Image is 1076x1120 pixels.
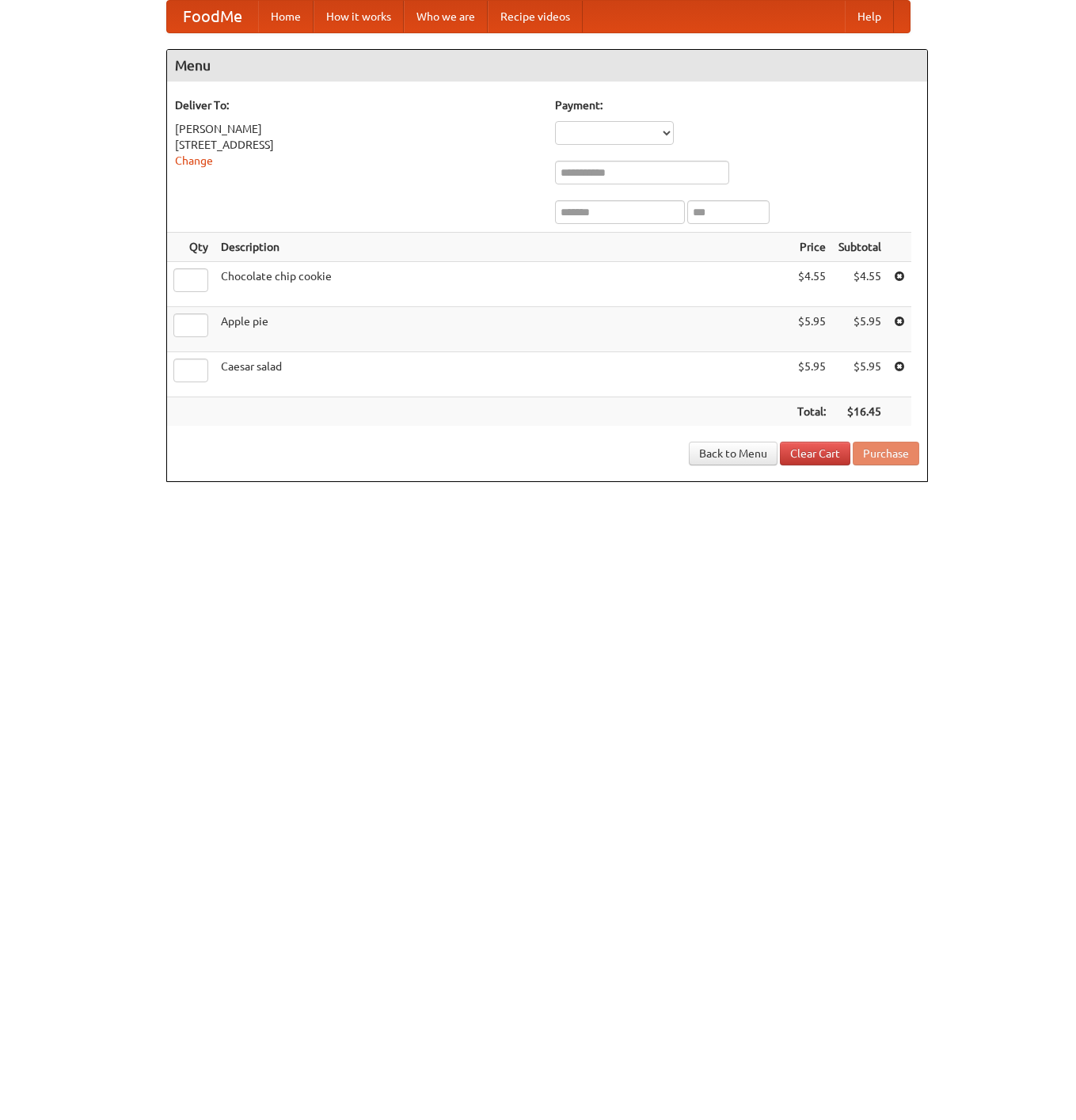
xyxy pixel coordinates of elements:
[832,233,888,262] th: Subtotal
[780,442,850,465] a: Clear Cart
[791,352,832,397] td: $5.95
[167,50,927,82] h4: Menu
[215,262,791,307] td: Chocolate chip cookie
[167,233,215,262] th: Qty
[845,1,894,32] a: Help
[832,262,888,307] td: $4.55
[832,307,888,352] td: $5.95
[175,121,539,137] div: [PERSON_NAME]
[404,1,488,32] a: Who we are
[215,233,791,262] th: Description
[175,97,539,113] h5: Deliver To:
[167,1,258,32] a: FoodMe
[555,97,919,113] h5: Payment:
[832,397,888,427] th: $16.45
[215,307,791,352] td: Apple pie
[488,1,583,32] a: Recipe videos
[689,442,778,465] a: Back to Menu
[791,307,832,352] td: $5.95
[791,397,832,427] th: Total:
[175,154,213,167] a: Change
[314,1,404,32] a: How it works
[791,233,832,262] th: Price
[791,262,832,307] td: $4.55
[175,137,539,153] div: [STREET_ADDRESS]
[258,1,314,32] a: Home
[215,352,791,397] td: Caesar salad
[832,352,888,397] td: $5.95
[853,442,919,465] button: Purchase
